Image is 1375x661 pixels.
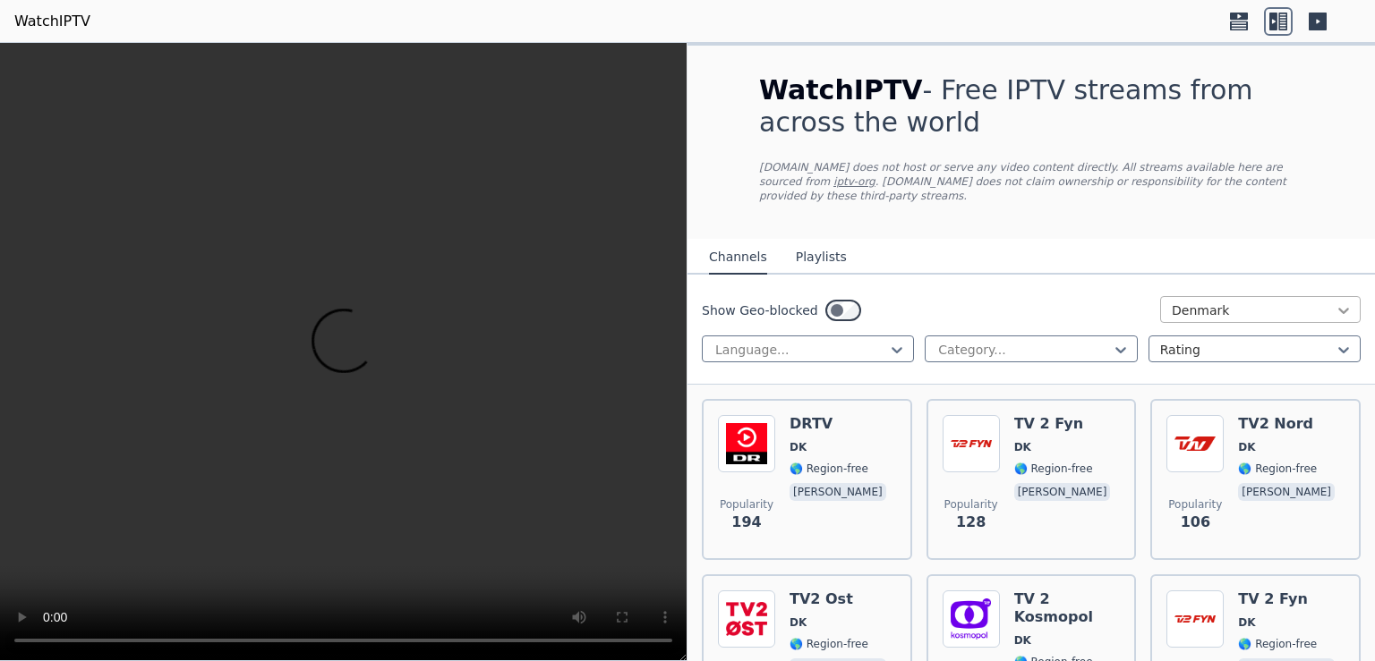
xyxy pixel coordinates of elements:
span: 🌎 Region-free [790,462,868,476]
img: TV2 Ost [718,590,775,648]
span: Popularity [720,497,773,512]
label: Show Geo-blocked [702,301,818,319]
span: 🌎 Region-free [1238,462,1317,476]
img: TV 2 Fyn [943,415,1000,472]
p: [DOMAIN_NAME] does not host or serve any video content directly. All streams available here are s... [759,160,1303,203]
img: TV 2 Fyn [1166,590,1224,648]
a: iptv-org [833,175,875,188]
span: DK [1014,440,1031,454]
span: 🌎 Region-free [1014,462,1093,476]
img: TV2 Nord [1166,415,1224,472]
button: Playlists [796,241,847,275]
span: DK [790,440,807,454]
span: DK [1238,615,1255,630]
span: 194 [731,512,761,533]
p: [PERSON_NAME] [790,483,886,501]
p: [PERSON_NAME] [1014,483,1111,501]
a: WatchIPTV [14,11,90,32]
h6: TV 2 Fyn [1014,415,1115,433]
span: Popularity [1168,497,1222,512]
span: DK [790,615,807,630]
span: 🌎 Region-free [790,637,868,651]
button: Channels [709,241,767,275]
span: DK [1014,633,1031,648]
span: WatchIPTV [759,74,923,106]
h6: TV 2 Fyn [1238,590,1338,608]
span: 128 [956,512,986,533]
span: 🌎 Region-free [1238,637,1317,651]
span: DK [1238,440,1255,454]
h6: TV2 Ost [790,590,890,608]
img: TV 2 Kosmopol [943,590,1000,648]
h6: TV2 Nord [1238,415,1338,433]
h6: TV 2 Kosmopol [1014,590,1121,626]
img: DRTV [718,415,775,472]
p: [PERSON_NAME] [1238,483,1335,501]
h6: DRTV [790,415,890,433]
span: 106 [1181,512,1210,533]
span: Popularity [944,497,998,512]
h1: - Free IPTV streams from across the world [759,74,1303,139]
